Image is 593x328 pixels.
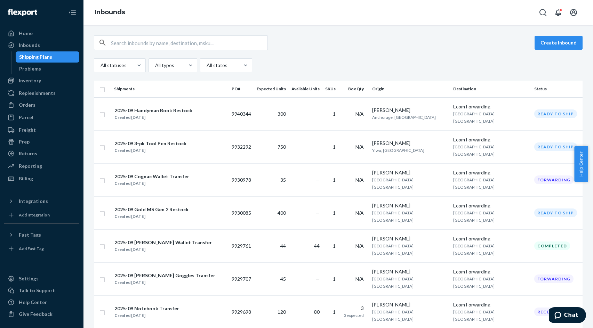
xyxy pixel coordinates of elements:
span: 300 [278,111,286,117]
span: [GEOGRAPHIC_DATA], [GEOGRAPHIC_DATA] [453,144,496,157]
div: Ecom Forwarding [453,268,529,275]
span: N/A [355,177,364,183]
span: N/A [355,144,364,150]
a: Add Integration [4,210,79,221]
button: Give Feedback [4,309,79,320]
div: Ecom Forwarding [453,136,529,143]
th: Expected Units [254,81,289,97]
div: Ready to ship [534,208,577,217]
span: [GEOGRAPHIC_DATA], [GEOGRAPHIC_DATA] [453,111,496,124]
div: Shipping Plans [19,54,52,60]
input: All states [206,62,207,69]
div: Home [19,30,33,37]
span: 1 [333,276,336,282]
div: Add Fast Tag [19,246,44,252]
div: [PERSON_NAME] [372,268,448,275]
div: Forwarding [534,274,574,283]
img: Flexport logo [8,9,37,16]
span: [GEOGRAPHIC_DATA], [GEOGRAPHIC_DATA] [372,243,415,256]
div: Ecom Forwarding [453,235,529,242]
span: N/A [355,111,364,117]
div: Returns [19,150,37,157]
div: Receiving [534,307,567,316]
td: 9940344 [229,97,254,130]
div: [PERSON_NAME] [372,107,448,114]
div: [PERSON_NAME] [372,235,448,242]
a: Inbounds [4,40,79,51]
div: Ecom Forwarding [453,169,529,176]
div: 3 [344,305,364,312]
div: Help Center [19,299,47,306]
div: Created [DATE] [114,147,186,154]
span: 44 [280,243,286,249]
button: Talk to Support [4,285,79,296]
span: 750 [278,144,286,150]
div: Prep [19,138,30,145]
span: Help Center [574,146,588,182]
div: Created [DATE] [114,180,189,187]
a: Freight [4,124,79,136]
span: 1 [333,210,336,216]
div: Settings [19,275,39,282]
span: [GEOGRAPHIC_DATA], [GEOGRAPHIC_DATA] [372,309,415,322]
span: [GEOGRAPHIC_DATA], [GEOGRAPHIC_DATA] [453,210,496,223]
span: [GEOGRAPHIC_DATA], [GEOGRAPHIC_DATA] [453,309,496,322]
div: Fast Tags [19,231,41,238]
div: Orders [19,101,35,108]
div: Ready to ship [534,109,577,118]
div: Created [DATE] [114,279,215,286]
a: Billing [4,173,79,184]
div: [PERSON_NAME] [372,202,448,209]
a: Reporting [4,161,79,172]
span: Yiwu, [GEOGRAPHIC_DATA] [372,148,424,153]
span: — [315,111,320,117]
span: N/A [355,276,364,282]
a: Help Center [4,297,79,308]
th: PO# [229,81,254,97]
div: Talk to Support [19,287,55,294]
div: Created [DATE] [114,246,212,253]
iframe: Opens a widget where you can chat to one of our agents [549,307,586,325]
div: Add Integration [19,212,50,218]
div: 2025-09 Notebook Transfer [114,305,179,312]
div: 2025-09 Cognac Wallet Transfer [114,173,189,180]
a: Returns [4,148,79,159]
button: Open Search Box [536,6,550,19]
input: Search inbounds by name, destination, msku... [111,36,267,50]
div: 2025-09 3-pk Tool Pen Restock [114,140,186,147]
button: Create inbound [535,36,583,50]
span: 44 [314,243,320,249]
td: 9930978 [229,163,254,196]
th: Destination [450,81,531,97]
button: Open account menu [567,6,580,19]
a: Settings [4,273,79,284]
div: Ready to ship [534,142,577,151]
th: Status [531,81,583,97]
button: Fast Tags [4,229,79,240]
span: [GEOGRAPHIC_DATA], [GEOGRAPHIC_DATA] [453,177,496,190]
a: Parcel [4,112,79,123]
div: Inventory [19,77,41,84]
a: Inventory [4,75,79,86]
div: Created [DATE] [114,114,192,121]
span: 3 expected [344,313,364,318]
input: All types [154,62,155,69]
button: Open notifications [551,6,565,19]
span: 1 [333,243,336,249]
button: Integrations [4,196,79,207]
span: — [315,177,320,183]
th: Origin [369,81,450,97]
span: [GEOGRAPHIC_DATA], [GEOGRAPHIC_DATA] [372,210,415,223]
a: Prep [4,136,79,147]
div: Completed [534,241,570,250]
span: 1 [333,144,336,150]
a: Add Fast Tag [4,243,79,254]
span: — [315,276,320,282]
span: [GEOGRAPHIC_DATA], [GEOGRAPHIC_DATA] [372,276,415,289]
div: Created [DATE] [114,213,189,220]
span: — [315,210,320,216]
button: Close Navigation [65,6,79,19]
div: Forwarding [534,175,574,184]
